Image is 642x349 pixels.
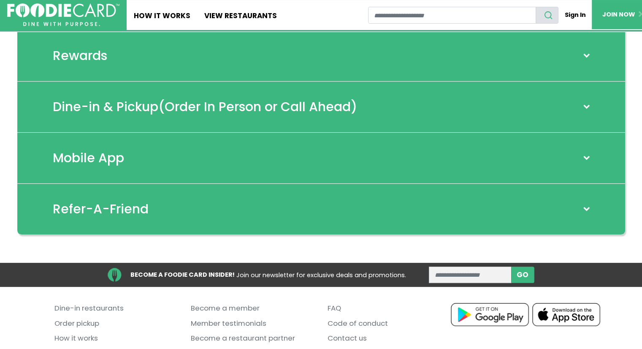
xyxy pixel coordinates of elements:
img: FoodieCard; Eat, Drink, Save, Donate [7,3,119,26]
a: How it works [54,331,178,346]
button: search [536,7,558,24]
h2: Rewards [53,48,107,63]
h2: Mobile App [53,150,124,166]
a: Code of conduct [327,316,451,331]
a: Become a member [191,301,314,316]
a: Become a restaurant partner [191,331,314,346]
input: restaurant search [368,7,536,24]
a: Sign In [558,7,592,23]
a: Contact us [327,331,451,346]
h2: Dine-in & Pickup [53,99,357,115]
a: Order pickup [54,316,178,331]
span: Join our newsletter for exclusive deals and promotions. [236,271,406,279]
a: FAQ [327,301,451,316]
span: (Order In Person or Call Ahead) [158,98,357,116]
input: enter email address [429,267,511,284]
a: Member testimonials [191,316,314,331]
strong: BECOME A FOODIE CARD INSIDER! [130,270,235,279]
h2: Refer-A-Friend [53,202,149,217]
a: Dine-in restaurants [54,301,178,316]
button: subscribe [511,267,534,284]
